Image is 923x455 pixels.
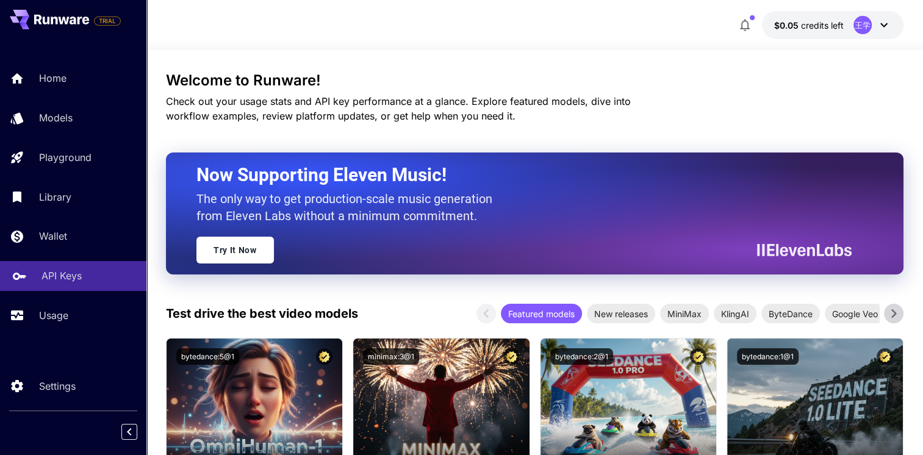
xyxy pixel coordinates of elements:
[587,307,655,320] span: New releases
[196,163,842,187] h2: Now Supporting Eleven Music!
[774,19,844,32] div: $0.05
[95,16,120,26] span: TRIAL
[762,11,903,39] button: $0.05王学
[131,421,146,443] div: Collapse sidebar
[714,304,756,323] div: KlingAI
[166,72,903,89] h3: Welcome to Runware!
[801,20,844,30] span: credits left
[660,307,709,320] span: MiniMax
[166,95,631,122] span: Check out your usage stats and API key performance at a glance. Explore featured models, dive int...
[121,424,137,440] button: Collapse sidebar
[196,237,274,263] a: Try It Now
[503,348,520,365] button: Certified Model – Vetted for best performance and includes a commercial license.
[316,348,332,365] button: Certified Model – Vetted for best performance and includes a commercial license.
[39,110,73,125] p: Models
[714,307,756,320] span: KlingAI
[94,13,121,28] span: Add your payment card to enable full platform functionality.
[39,150,92,165] p: Playground
[41,268,82,283] p: API Keys
[761,307,820,320] span: ByteDance
[825,307,885,320] span: Google Veo
[39,71,66,85] p: Home
[761,304,820,323] div: ByteDance
[39,379,76,393] p: Settings
[39,190,71,204] p: Library
[737,348,799,365] button: bytedance:1@1
[39,308,68,323] p: Usage
[587,304,655,323] div: New releases
[825,304,885,323] div: Google Veo
[501,304,582,323] div: Featured models
[660,304,709,323] div: MiniMax
[501,307,582,320] span: Featured models
[774,20,801,30] span: $0.05
[853,16,872,34] div: 王学
[690,348,706,365] button: Certified Model – Vetted for best performance and includes a commercial license.
[176,348,239,365] button: bytedance:5@1
[196,190,501,224] p: The only way to get production-scale music generation from Eleven Labs without a minimum commitment.
[877,348,893,365] button: Certified Model – Vetted for best performance and includes a commercial license.
[363,348,419,365] button: minimax:3@1
[550,348,613,365] button: bytedance:2@1
[39,229,67,243] p: Wallet
[166,304,358,323] p: Test drive the best video models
